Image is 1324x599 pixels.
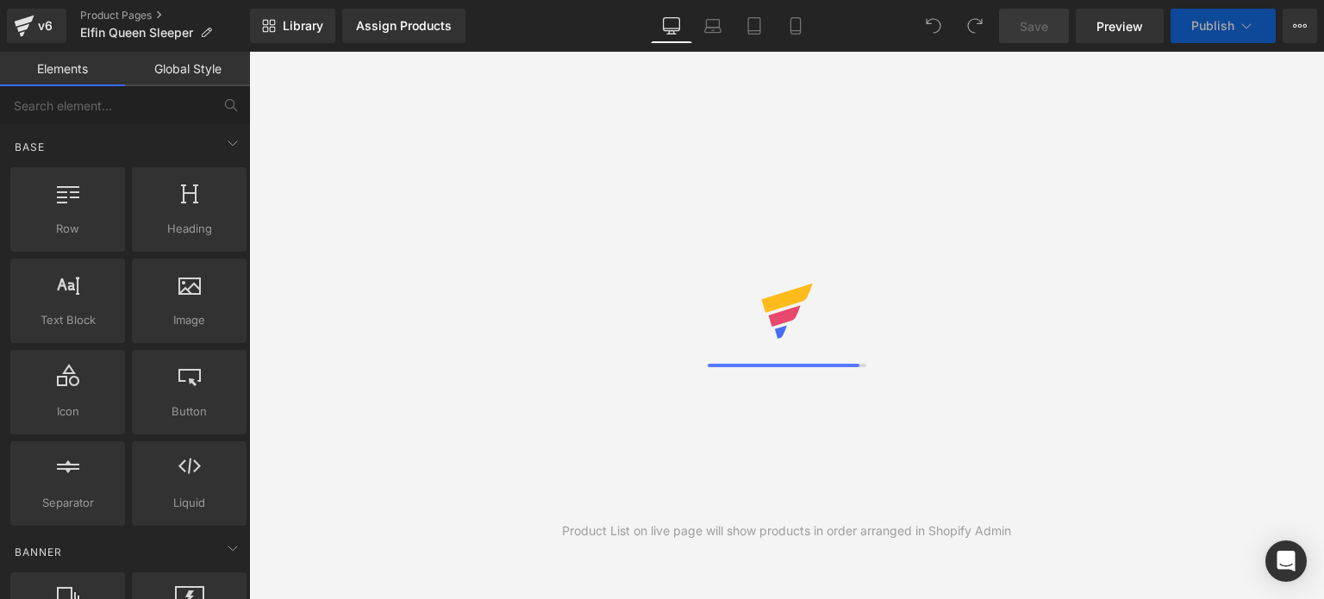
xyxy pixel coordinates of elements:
a: v6 [7,9,66,43]
a: New Library [250,9,335,43]
div: v6 [34,15,56,37]
button: Publish [1171,9,1276,43]
span: Liquid [137,494,241,512]
a: Preview [1076,9,1164,43]
span: Heading [137,220,241,238]
span: Preview [1096,17,1143,35]
span: Text Block [16,311,120,329]
button: Undo [916,9,951,43]
a: Global Style [125,52,250,86]
span: Base [13,139,47,155]
span: Image [137,311,241,329]
a: Desktop [651,9,692,43]
span: Library [283,18,323,34]
button: More [1283,9,1317,43]
span: Publish [1191,19,1234,33]
span: Button [137,402,241,421]
a: Laptop [692,9,734,43]
div: Open Intercom Messenger [1265,540,1307,582]
span: Save [1020,17,1048,35]
div: Product List on live page will show products in order arranged in Shopify Admin [562,521,1011,540]
span: Banner [13,544,64,560]
span: Separator [16,494,120,512]
a: Tablet [734,9,775,43]
button: Redo [958,9,992,43]
span: Icon [16,402,120,421]
a: Mobile [775,9,816,43]
div: Assign Products [356,19,452,33]
span: Row [16,220,120,238]
a: Product Pages [80,9,250,22]
span: Elfin Queen Sleeper [80,26,193,40]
